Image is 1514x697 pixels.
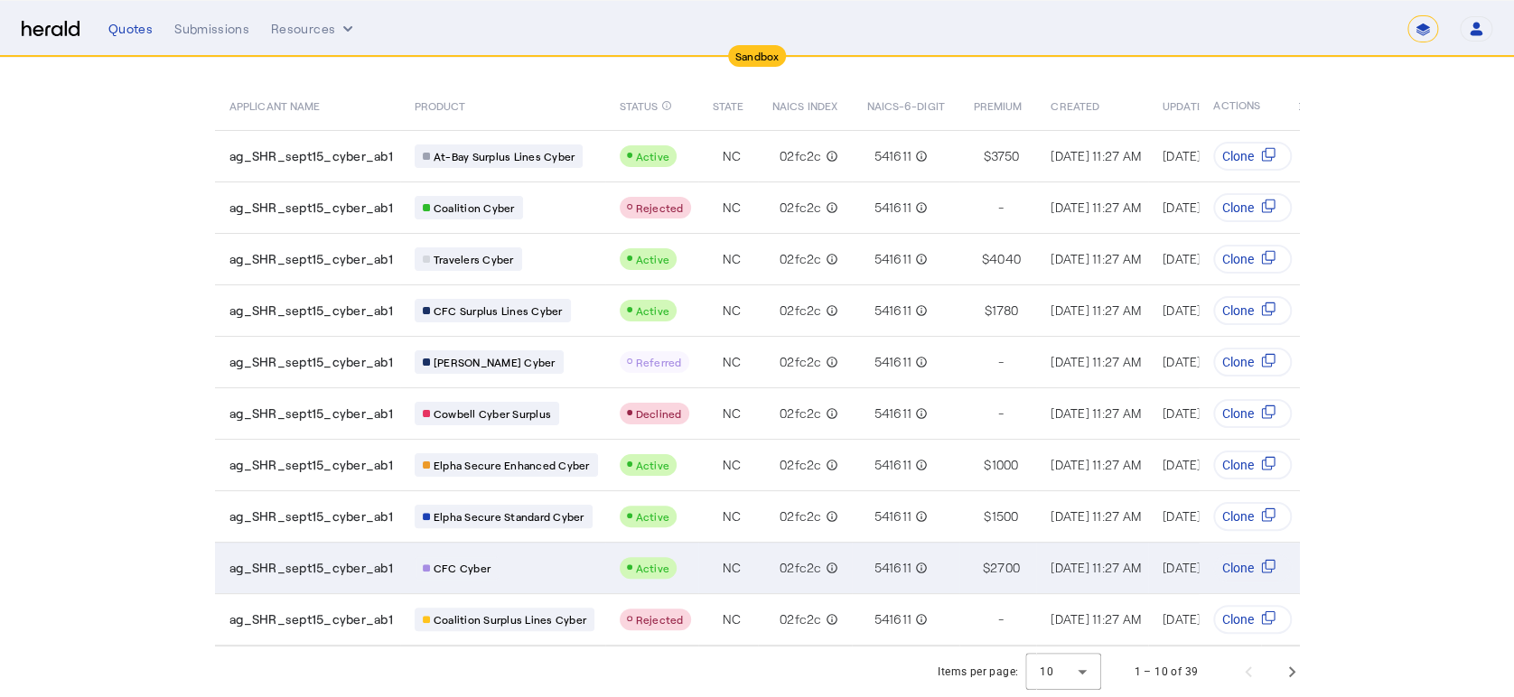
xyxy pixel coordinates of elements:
[636,253,670,265] span: Active
[636,459,670,471] span: Active
[874,610,911,628] span: 541611
[722,353,741,371] span: NC
[821,353,837,371] mat-icon: info_outline
[1051,560,1141,575] span: [DATE] 11:27 AM
[974,96,1023,114] span: PREMIUM
[1222,302,1254,320] span: Clone
[1163,560,1253,575] span: [DATE] 11:27 AM
[1222,147,1254,165] span: Clone
[1051,405,1141,421] span: [DATE] 11:27 AM
[911,456,928,474] mat-icon: info_outline
[821,250,837,268] mat-icon: info_outline
[229,559,393,577] span: ag_SHR_sept15_cyber_ab1
[1163,405,1253,421] span: [DATE] 11:27 AM
[1213,399,1292,428] button: Clone
[1163,96,1210,114] span: UPDATED
[434,561,491,575] span: CFC Cyber
[911,250,928,268] mat-icon: info_outline
[1222,353,1254,371] span: Clone
[1163,302,1253,318] span: [DATE] 11:27 AM
[636,407,682,420] span: Declined
[998,199,1004,217] span: -
[911,507,928,525] mat-icon: info_outline
[780,353,822,371] span: 02fc2c
[780,250,822,268] span: 02fc2c
[722,250,741,268] span: NC
[229,610,393,628] span: ag_SHR_sept15_cyber_ab1
[108,20,153,38] div: Quotes
[1213,553,1292,582] button: Clone
[722,199,741,217] span: NC
[1213,348,1292,376] button: Clone
[998,404,1004,423] span: -
[636,201,684,214] span: Rejected
[874,559,911,577] span: 541611
[1213,193,1292,222] button: Clone
[911,610,928,628] mat-icon: info_outline
[1222,507,1254,525] span: Clone
[992,302,1018,320] span: 1780
[1222,199,1254,217] span: Clone
[1222,250,1254,268] span: Clone
[1051,508,1141,524] span: [DATE] 11:27 AM
[722,507,741,525] span: NC
[1222,404,1254,423] span: Clone
[434,406,551,421] span: Cowbell Cyber Surplus
[1270,650,1313,693] button: Next page
[780,456,822,474] span: 02fc2c
[229,456,393,474] span: ag_SHR_sept15_cyber_ab1
[661,96,672,116] mat-icon: info_outline
[780,610,822,628] span: 02fc2c
[780,559,822,577] span: 02fc2c
[821,404,837,423] mat-icon: info_outline
[780,507,822,525] span: 02fc2c
[874,456,911,474] span: 541611
[1213,605,1292,634] button: Clone
[984,456,991,474] span: $
[1213,502,1292,531] button: Clone
[874,250,911,268] span: 541611
[780,147,822,165] span: 02fc2c
[991,507,1018,525] span: 1500
[22,21,79,38] img: Herald Logo
[911,353,928,371] mat-icon: info_outline
[1134,663,1198,681] div: 1 – 10 of 39
[636,510,670,523] span: Active
[1163,508,1253,524] span: [DATE] 11:27 AM
[434,200,515,215] span: Coalition Cyber
[1213,245,1292,274] button: Clone
[434,355,556,369] span: [PERSON_NAME] Cyber
[821,147,837,165] mat-icon: info_outline
[1163,251,1253,266] span: [DATE] 11:27 AM
[1213,296,1292,325] button: Clone
[991,456,1018,474] span: 1000
[636,562,670,574] span: Active
[911,559,928,577] mat-icon: info_outline
[983,559,990,577] span: $
[982,250,989,268] span: $
[1213,451,1292,479] button: Clone
[874,404,911,423] span: 541611
[874,353,911,371] span: 541611
[911,147,928,165] mat-icon: info_outline
[1051,96,1099,114] span: CREATED
[434,252,514,266] span: Travelers Cyber
[1051,148,1141,163] span: [DATE] 11:27 AM
[636,150,670,163] span: Active
[229,302,393,320] span: ag_SHR_sept15_cyber_ab1
[821,507,837,525] mat-icon: info_outline
[229,199,393,217] span: ag_SHR_sept15_cyber_ab1
[1051,354,1141,369] span: [DATE] 11:27 AM
[780,199,822,217] span: 02fc2c
[998,610,1004,628] span: -
[636,304,670,317] span: Active
[434,612,586,627] span: Coalition Surplus Lines Cyber
[911,199,928,217] mat-icon: info_outline
[229,250,393,268] span: ag_SHR_sept15_cyber_ab1
[229,353,393,371] span: ag_SHR_sept15_cyber_ab1
[1213,142,1292,171] button: Clone
[1051,611,1141,627] span: [DATE] 11:27 AM
[1051,200,1141,215] span: [DATE] 11:27 AM
[821,302,837,320] mat-icon: info_outline
[1163,354,1253,369] span: [DATE] 11:27 AM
